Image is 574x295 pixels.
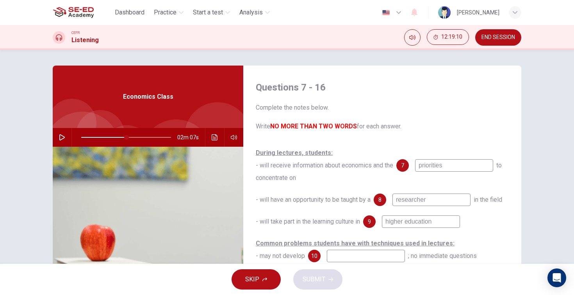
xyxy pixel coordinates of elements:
span: Practice [154,8,176,17]
div: Mute [404,29,421,46]
h1: Listening [71,36,99,45]
span: Start a test [193,8,223,17]
button: Practice [151,5,187,20]
span: 7 [401,163,404,168]
span: - will receive information about economics and the [256,149,393,169]
img: Profile picture [438,6,451,19]
button: Dashboard [112,5,148,20]
span: in the field [474,196,502,203]
h4: Questions 7 - 16 [256,81,509,94]
span: 9 [368,219,371,224]
span: - will take part in the learning culture in [256,218,360,225]
div: Hide [427,29,469,46]
span: 02m 07s [177,128,205,147]
button: Analysis [236,5,273,20]
div: [PERSON_NAME] [457,8,499,17]
div: Open Intercom Messenger [547,268,566,287]
button: END SESSION [475,29,521,46]
button: SKIP [232,269,281,290]
img: en [381,10,391,16]
span: END SESSION [481,34,515,41]
span: Dashboard [115,8,144,17]
span: SKIP [245,274,259,285]
span: 8 [378,197,381,203]
b: NO MORE THAN TWO WORDS [270,123,357,130]
u: Common problems students have with techniques used in lectures: [256,240,455,247]
button: Click to see the audio transcription [209,128,221,147]
button: 12:19:10 [427,29,469,45]
span: - may not develop [256,240,455,259]
span: ; no immediate questions [408,252,477,259]
span: CEFR [71,30,80,36]
span: Analysis [239,8,263,17]
a: SE-ED Academy logo [53,5,112,20]
span: 12:19:10 [441,34,462,40]
span: - will have an opportunity to be taught by a [256,196,371,203]
u: During lectures, students: [256,149,333,156]
span: 10 [311,253,317,259]
span: Economics Class [123,92,173,101]
span: Complete the notes below. Write for each answer. [256,103,509,131]
button: Start a test [190,5,233,20]
img: SE-ED Academy logo [53,5,94,20]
